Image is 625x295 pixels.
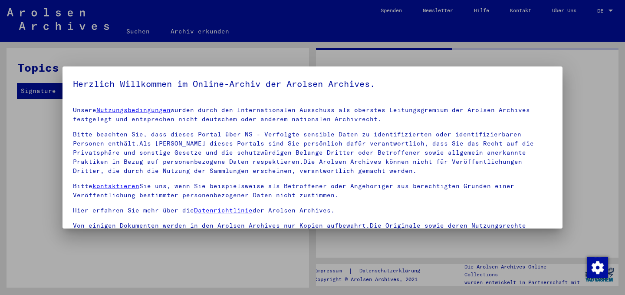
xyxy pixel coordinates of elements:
[587,257,608,278] img: Zustimmung ändern
[194,206,253,214] a: Datenrichtlinie
[73,77,552,91] h5: Herzlich Willkommen im Online-Archiv der Arolsen Archives.
[73,106,552,124] p: Unsere wurden durch den Internationalen Ausschuss als oberstes Leitungsgremium der Arolsen Archiv...
[73,206,552,215] p: Hier erfahren Sie mehr über die der Arolsen Archives.
[73,182,552,200] p: Bitte Sie uns, wenn Sie beispielsweise als Betroffener oder Angehöriger aus berechtigten Gründen ...
[92,182,139,190] a: kontaktieren
[73,130,552,176] p: Bitte beachten Sie, dass dieses Portal über NS - Verfolgte sensible Daten zu identifizierten oder...
[96,106,171,114] a: Nutzungsbedingungen
[73,221,552,239] p: Von einigen Dokumenten werden in den Arolsen Archives nur Kopien aufbewahrt.Die Originale sowie d...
